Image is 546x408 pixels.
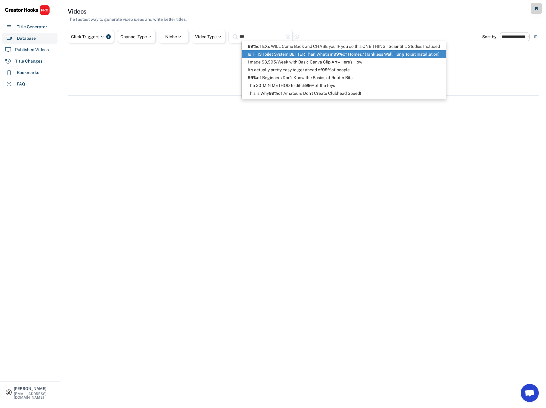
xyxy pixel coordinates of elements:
[120,35,152,39] div: Channel Type
[71,35,105,39] div: Click Triggers
[333,52,343,57] strong: 99%
[17,81,25,87] div: FAQ
[242,82,446,89] p: The 30-MIN METHOD to ditch of the toys
[242,50,446,58] p: Is THIS Toilet System BETTER Than What's in of Homes? (Tankless Wall Hung Toilet Installation)
[294,34,299,39] button: highlight_remove
[242,66,446,74] p: It’s actually pretty easy to get ahead of of people.
[322,67,331,72] strong: 99%
[14,387,55,391] div: [PERSON_NAME]
[68,16,187,23] div: The fastest way to generate video ideas and write better titles.
[14,392,55,399] div: [EMAIL_ADDRESS][DOMAIN_NAME]
[15,58,42,64] div: Title Changes
[106,34,111,39] div: 1
[195,35,222,39] div: Video Type
[285,34,291,39] button: highlight_remove
[269,91,278,96] strong: 99%
[17,70,39,76] div: Bookmarks
[242,42,446,50] p: of EXs WILL Come Back and CHASE you IF you do this ONE THING | Scientific Studies Included
[17,35,36,42] div: Database
[521,384,539,402] a: Open chat
[15,47,49,53] div: Published Videos
[482,35,497,39] div: Sort by
[248,44,257,49] strong: 99%
[242,58,446,66] p: I made $3,995/Week with Basic Canva Clip Art – Here’s How
[248,75,257,80] strong: 99%
[5,5,50,15] img: CHPRO%20Logo.svg
[242,89,446,97] p: This is Why of Amateurs Don't Create Clubhead Speed!
[242,74,446,82] p: of Beginners Don't Know the Basics of Router Bits
[17,24,47,30] div: Title Generator
[305,83,315,88] strong: 99%
[68,7,86,16] h3: Videos
[165,35,182,39] div: Niche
